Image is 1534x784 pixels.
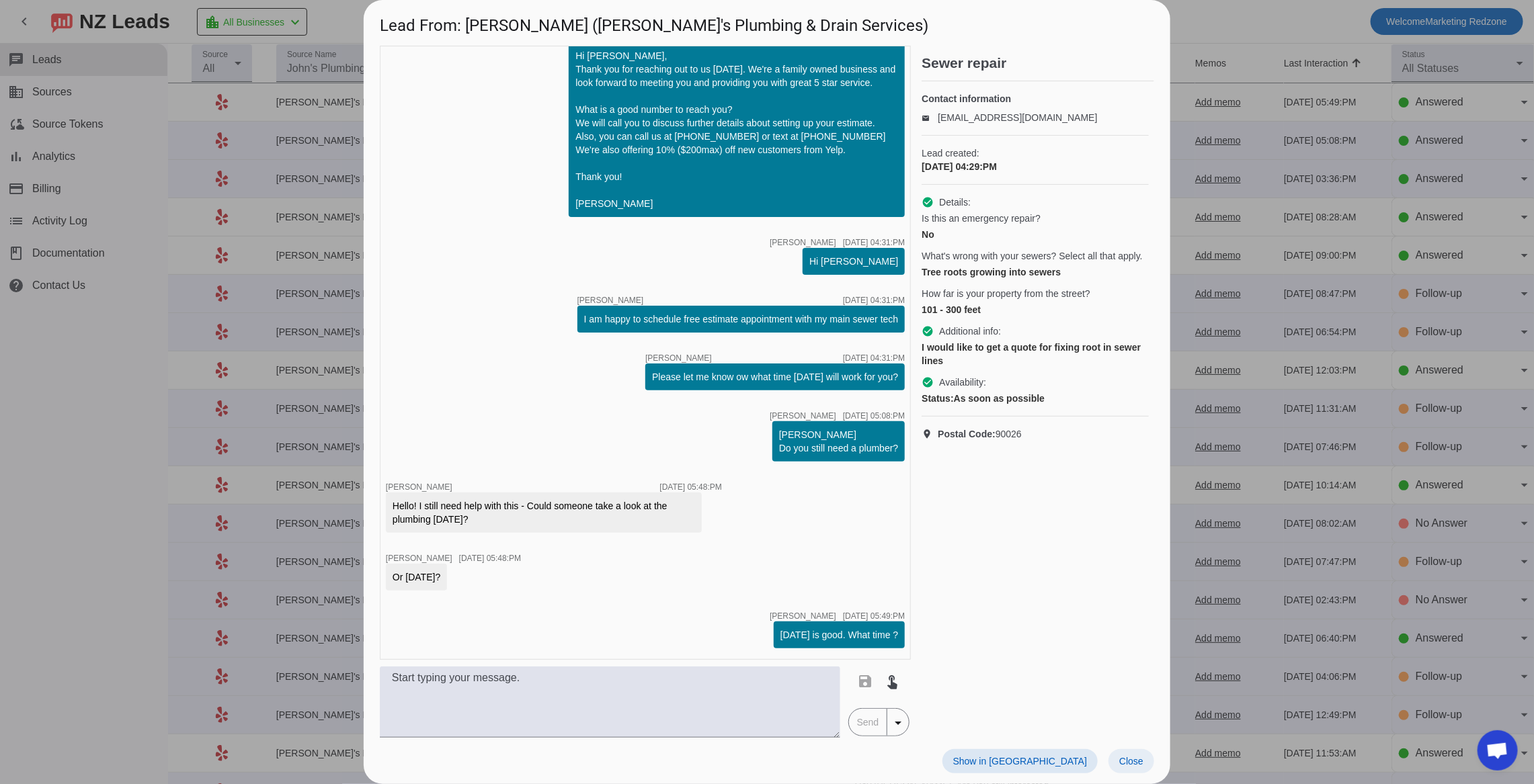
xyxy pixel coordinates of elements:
[922,228,1149,241] div: No
[922,114,938,121] mat-icon: email
[939,195,971,209] span: Details:
[843,354,905,362] div: [DATE] 04:31:PM
[1119,756,1143,767] span: Close
[922,393,953,404] strong: Status:
[890,715,906,731] mat-icon: arrow_drop_down
[843,612,905,620] div: [DATE] 05:49:PM
[809,255,898,268] div: Hi [PERSON_NAME]
[843,412,905,420] div: [DATE] 05:08:PM
[780,628,899,642] div: [DATE] is good. What time ?
[885,673,901,689] mat-icon: touch_app
[843,238,905,247] div: [DATE] 04:31:PM
[1478,730,1518,771] div: Open chat
[922,376,934,388] mat-icon: check_circle
[922,92,1149,105] h4: Contact information
[1108,749,1154,773] button: Close
[938,112,1097,123] a: [EMAIL_ADDRESS][DOMAIN_NAME]
[393,570,440,584] div: Or [DATE]?
[922,249,1142,263] span: What's wrong with your sewers? Select all that apply.
[922,392,1149,405] div: As soon as possible
[922,325,934,337] mat-icon: check_circle
[386,554,452,563] span: [PERSON_NAME]
[459,554,521,562] div: [DATE] 05:48:PM
[843,296,905,304] div: [DATE] 04:31:PM
[922,196,934,208] mat-icon: check_circle
[953,756,1087,767] span: Show in [GEOGRAPHIC_DATA]
[922,341,1149,367] div: I would like to get a quote for fixing root in sewer lines
[577,296,644,304] span: [PERSON_NAME]
[575,49,898,210] div: Hi [PERSON_NAME], Thank you for reaching out to us [DATE]. We're a family owned business and look...
[922,303,1149,316] div: 101 - 300 feet
[942,749,1098,773] button: Show in [GEOGRAPHIC_DATA]
[393,499,695,526] div: Hello! I still need help with this - Could someone take a look at the plumbing [DATE]?
[770,412,836,420] span: [PERSON_NAME]
[584,312,899,326] div: I am happy to schedule free estimate appointment with my main sewer tech
[652,370,898,384] div: Please let me know ow what time [DATE] will work for you?
[922,212,1041,225] span: Is this an emergency repair?
[660,483,722,491] div: [DATE] 05:48:PM
[922,56,1154,70] h2: Sewer repair
[922,429,938,439] mat-icon: location_on
[922,265,1149,279] div: Tree roots growing into sewers
[779,428,898,455] div: [PERSON_NAME] Do you still need a plumber?
[922,287,1090,300] span: How far is your property from the street?
[938,427,1022,441] span: 90026
[938,429,996,439] strong: Postal Code:
[770,238,836,247] span: [PERSON_NAME]
[386,482,452,492] span: [PERSON_NAME]
[939,324,1001,338] span: Additional info:
[770,612,836,620] span: [PERSON_NAME]
[645,354,712,362] span: [PERSON_NAME]
[922,160,1149,173] div: [DATE] 04:29:PM
[939,376,986,389] span: Availability:
[922,146,1149,160] span: Lead created:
